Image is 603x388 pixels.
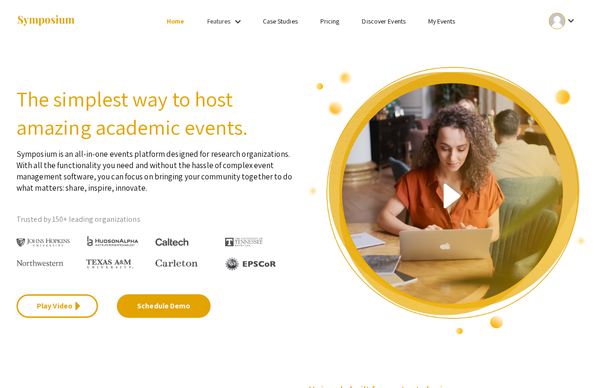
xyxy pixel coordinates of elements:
a: Discover Events [362,17,406,25]
img: Northwestern [16,260,64,266]
a: My Events [428,17,455,25]
mat-icon: Expand Features list [232,16,244,27]
img: Caltech [155,238,188,246]
img: The University of Tennessee [225,238,263,246]
img: EPSCOR [225,257,277,271]
a: Play Video [16,294,98,318]
img: Carleton [155,259,198,267]
img: HudsonAlpha [86,235,139,246]
a: Schedule Demo [117,294,211,318]
iframe: Chat [7,346,40,381]
button: Expand account dropdown [539,10,587,32]
h2: The simplest way to host amazing academic events. [16,85,294,141]
img: video overview of Symposium [309,66,587,335]
p: Symposium is an all-in-one events platform designed for research organizations. With all the func... [16,141,294,194]
img: Johns Hopkins University [16,238,70,247]
p: Trusted by 150+ leading organizations [16,212,294,226]
a: Features [207,17,231,25]
img: Symposium by ForagerOne [16,15,75,27]
mat-icon: Expand account dropdown [565,15,577,26]
img: Texas A&M University [86,259,133,269]
a: Case Studies [263,17,298,25]
a: Pricing [320,17,340,25]
a: Home [167,17,184,25]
